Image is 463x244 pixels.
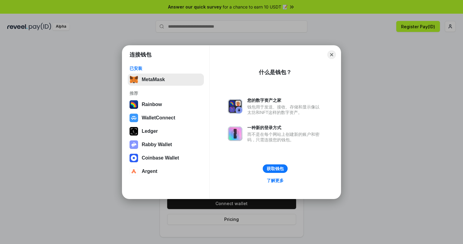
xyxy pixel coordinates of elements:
img: svg+xml,%3Csvg%20fill%3D%22none%22%20height%3D%2233%22%20viewBox%3D%220%200%2035%2033%22%20width%... [130,75,138,84]
button: Coinbase Wallet [128,152,204,164]
button: Argent [128,165,204,177]
div: WalletConnect [142,115,175,121]
div: Argent [142,169,157,174]
div: 获取钱包 [267,166,284,171]
button: Rainbow [128,98,204,111]
div: Rainbow [142,102,162,107]
div: Ledger [142,129,158,134]
button: Close [327,50,336,59]
img: svg+xml,%3Csvg%20xmlns%3D%22http%3A%2F%2Fwww.w3.org%2F2000%2Fsvg%22%20fill%3D%22none%22%20viewBox... [228,99,242,114]
img: svg+xml,%3Csvg%20xmlns%3D%22http%3A%2F%2Fwww.w3.org%2F2000%2Fsvg%22%20fill%3D%22none%22%20viewBox... [228,126,242,141]
img: svg+xml,%3Csvg%20xmlns%3D%22http%3A%2F%2Fwww.w3.org%2F2000%2Fsvg%22%20fill%3D%22none%22%20viewBox... [130,140,138,149]
div: 推荐 [130,91,202,96]
h1: 连接钱包 [130,51,151,58]
a: 了解更多 [263,177,287,184]
div: 了解更多 [267,178,284,183]
img: svg+xml,%3Csvg%20xmlns%3D%22http%3A%2F%2Fwww.w3.org%2F2000%2Fsvg%22%20width%3D%2228%22%20height%3... [130,127,138,136]
button: WalletConnect [128,112,204,124]
img: svg+xml,%3Csvg%20width%3D%2228%22%20height%3D%2228%22%20viewBox%3D%220%200%2028%2028%22%20fill%3D... [130,167,138,176]
button: 获取钱包 [263,164,288,173]
div: 您的数字资产之家 [247,98,323,103]
img: svg+xml,%3Csvg%20width%3D%22120%22%20height%3D%22120%22%20viewBox%3D%220%200%20120%20120%22%20fil... [130,100,138,109]
button: Ledger [128,125,204,137]
button: MetaMask [128,74,204,86]
div: 而不是在每个网站上创建新的账户和密码，只需连接您的钱包。 [247,132,323,143]
div: Coinbase Wallet [142,155,179,161]
div: 已安装 [130,66,202,71]
div: Rabby Wallet [142,142,172,147]
div: 钱包用于发送、接收、存储和显示像以太坊和NFT这样的数字资产。 [247,104,323,115]
div: 一种新的登录方式 [247,125,323,130]
img: svg+xml,%3Csvg%20width%3D%2228%22%20height%3D%2228%22%20viewBox%3D%220%200%2028%2028%22%20fill%3D... [130,114,138,122]
img: svg+xml,%3Csvg%20width%3D%2228%22%20height%3D%2228%22%20viewBox%3D%220%200%2028%2028%22%20fill%3D... [130,154,138,162]
button: Rabby Wallet [128,139,204,151]
div: MetaMask [142,77,165,82]
div: 什么是钱包？ [259,69,292,76]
